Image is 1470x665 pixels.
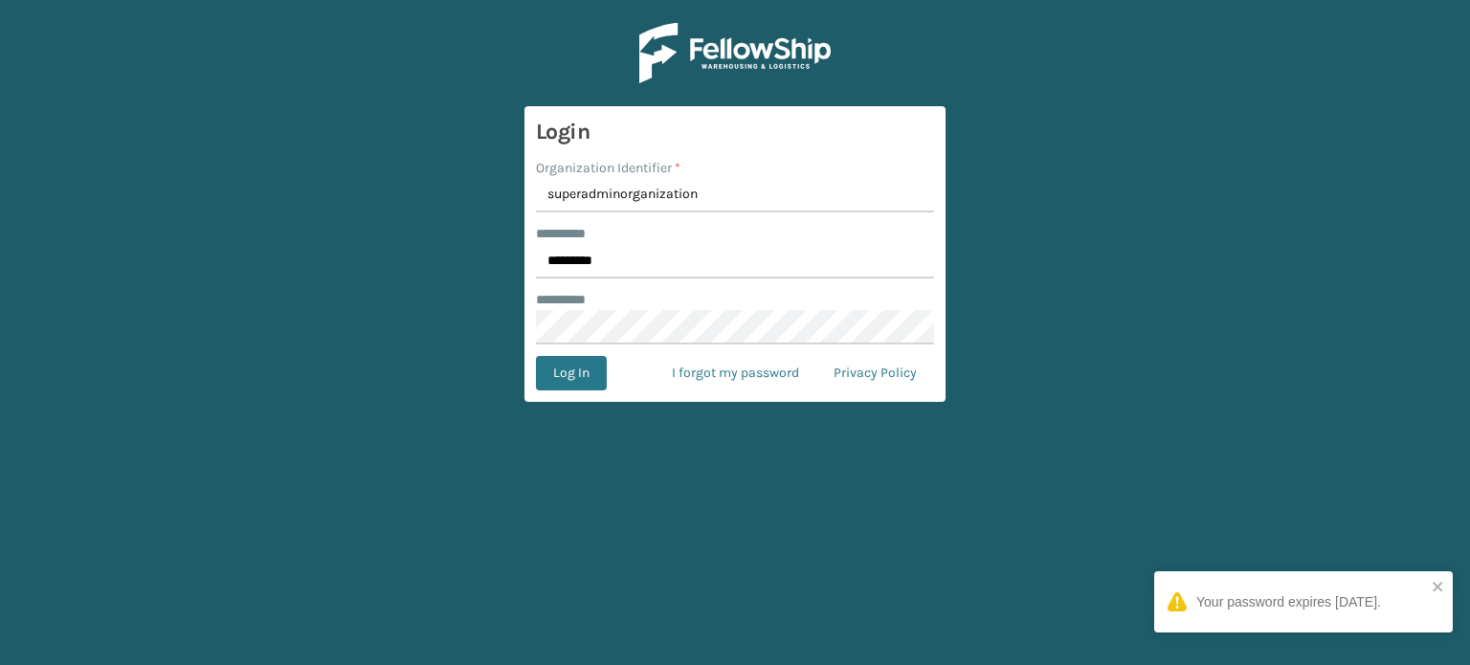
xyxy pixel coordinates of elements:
[536,356,607,390] button: Log In
[655,356,816,390] a: I forgot my password
[1196,592,1381,612] div: Your password expires [DATE].
[536,118,934,146] h3: Login
[1432,579,1445,597] button: close
[816,356,934,390] a: Privacy Policy
[639,23,831,83] img: Logo
[536,158,680,178] label: Organization Identifier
